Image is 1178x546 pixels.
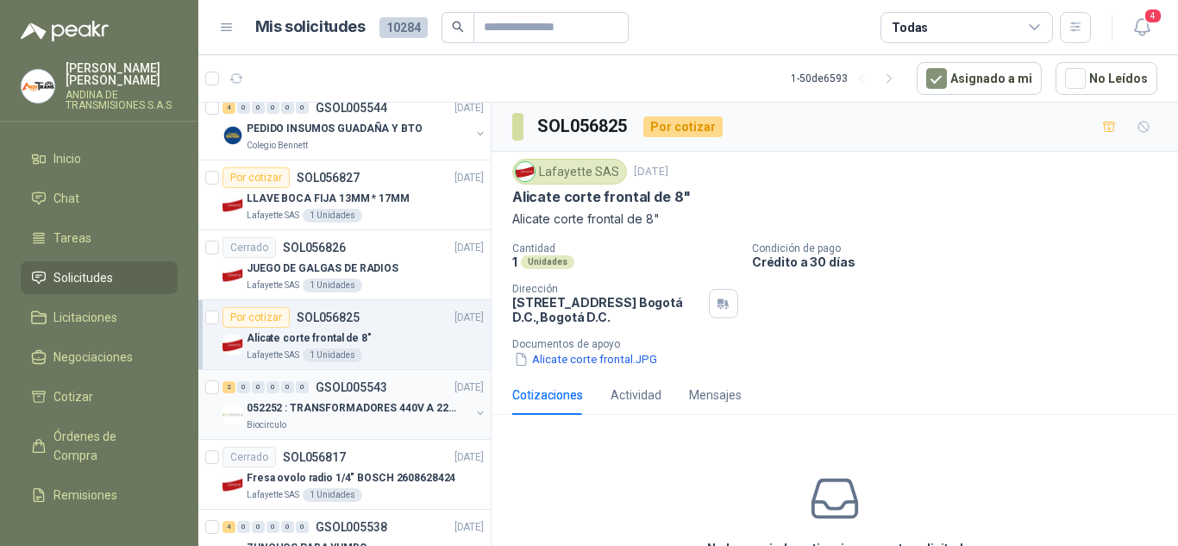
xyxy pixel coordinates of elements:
[21,341,178,373] a: Negociaciones
[222,195,243,216] img: Company Logo
[21,420,178,472] a: Órdenes de Compra
[297,172,360,184] p: SOL056827
[237,102,250,114] div: 0
[266,102,279,114] div: 0
[1126,12,1157,43] button: 4
[454,380,484,396] p: [DATE]
[512,283,702,295] p: Dirección
[643,116,723,137] div: Por cotizar
[53,308,117,327] span: Licitaciones
[752,254,1171,269] p: Crédito a 30 días
[222,335,243,355] img: Company Logo
[266,521,279,533] div: 0
[21,380,178,413] a: Cotizar
[512,188,691,206] p: Alicate corte frontal de 8"
[247,121,423,137] p: PEDIDO INSUMOS GUADAÑA Y BTO
[237,521,250,533] div: 0
[222,381,235,393] div: 2
[512,242,738,254] p: Cantidad
[454,310,484,326] p: [DATE]
[791,65,903,92] div: 1 - 50 de 6593
[21,261,178,294] a: Solicitudes
[247,400,461,417] p: 052252 : TRANSFORMADORES 440V A 220 V
[247,330,372,347] p: Alicate corte frontal de 8"
[198,300,491,370] a: Por cotizarSOL056825[DATE] Company LogoAlicate corte frontal de 8"Lafayette SAS1 Unidades
[21,479,178,511] a: Remisiones
[53,149,81,168] span: Inicio
[247,279,299,292] p: Lafayette SAS
[512,350,659,368] button: Alicate corte frontal.JPG
[512,295,702,324] p: [STREET_ADDRESS] Bogotá D.C. , Bogotá D.C.
[316,381,387,393] p: GSOL005543
[283,451,346,463] p: SOL056817
[53,427,161,465] span: Órdenes de Compra
[247,470,455,486] p: Fresa ovolo radio 1/4" BOSCH 2608628424
[917,62,1042,95] button: Asignado a mi
[247,209,299,223] p: Lafayette SAS
[512,338,1171,350] p: Documentos de apoyo
[21,301,178,334] a: Licitaciones
[53,229,91,248] span: Tareas
[222,97,487,153] a: 4 0 0 0 0 0 GSOL005544[DATE] Company LogoPEDIDO INSUMOS GUADAÑA Y BTOColegio Bennett
[316,102,387,114] p: GSOL005544
[222,377,487,432] a: 2 0 0 0 0 0 GSOL005543[DATE] Company Logo052252 : TRANSFORMADORES 440V A 220 VBiocirculo
[512,386,583,405] div: Cotizaciones
[454,170,484,186] p: [DATE]
[454,449,484,466] p: [DATE]
[281,381,294,393] div: 0
[222,521,235,533] div: 4
[222,265,243,286] img: Company Logo
[283,242,346,254] p: SOL056826
[53,348,133,367] span: Negociaciones
[252,521,265,533] div: 0
[454,100,484,116] p: [DATE]
[512,254,517,269] p: 1
[247,139,308,153] p: Colegio Bennett
[296,381,309,393] div: 0
[266,381,279,393] div: 0
[521,255,574,269] div: Unidades
[255,15,366,40] h1: Mis solicitudes
[247,418,286,432] p: Biocirculo
[198,230,491,300] a: CerradoSOL056826[DATE] Company LogoJUEGO DE GALGAS DE RADIOSLafayette SAS1 Unidades
[252,102,265,114] div: 0
[512,159,627,185] div: Lafayette SAS
[222,167,290,188] div: Por cotizar
[281,521,294,533] div: 0
[21,142,178,175] a: Inicio
[303,488,362,502] div: 1 Unidades
[297,311,360,323] p: SOL056825
[611,386,661,405] div: Actividad
[222,307,290,328] div: Por cotizar
[303,279,362,292] div: 1 Unidades
[247,348,299,362] p: Lafayette SAS
[752,242,1171,254] p: Condición de pago
[516,162,535,181] img: Company Logo
[222,474,243,495] img: Company Logo
[316,521,387,533] p: GSOL005538
[222,237,276,258] div: Cerrado
[53,486,117,505] span: Remisiones
[634,164,668,180] p: [DATE]
[303,348,362,362] div: 1 Unidades
[21,182,178,215] a: Chat
[222,405,243,425] img: Company Logo
[21,222,178,254] a: Tareas
[222,125,243,146] img: Company Logo
[53,268,113,287] span: Solicitudes
[237,381,250,393] div: 0
[252,381,265,393] div: 0
[892,18,928,37] div: Todas
[1056,62,1157,95] button: No Leídos
[379,17,428,38] span: 10284
[247,260,398,277] p: JUEGO DE GALGAS DE RADIOS
[296,102,309,114] div: 0
[452,21,464,33] span: search
[22,70,54,103] img: Company Logo
[247,488,299,502] p: Lafayette SAS
[537,113,630,140] h3: SOL056825
[303,209,362,223] div: 1 Unidades
[281,102,294,114] div: 0
[1144,8,1162,24] span: 4
[53,189,79,208] span: Chat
